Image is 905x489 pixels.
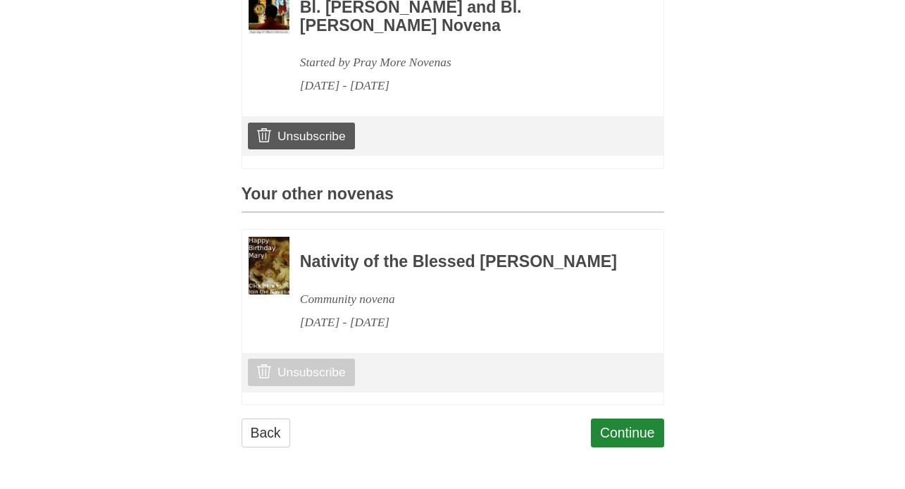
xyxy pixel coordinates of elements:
a: Unsubscribe [248,359,354,385]
a: Unsubscribe [248,123,354,149]
div: Started by Pray More Novenas [300,51,625,74]
div: [DATE] - [DATE] [300,311,625,334]
h3: Your other novenas [242,185,664,213]
div: [DATE] - [DATE] [300,74,625,97]
img: Novena image [249,237,289,295]
a: Continue [591,419,664,447]
h3: Nativity of the Blessed [PERSON_NAME] [300,253,625,271]
a: Back [242,419,290,447]
div: Community novena [300,287,625,311]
